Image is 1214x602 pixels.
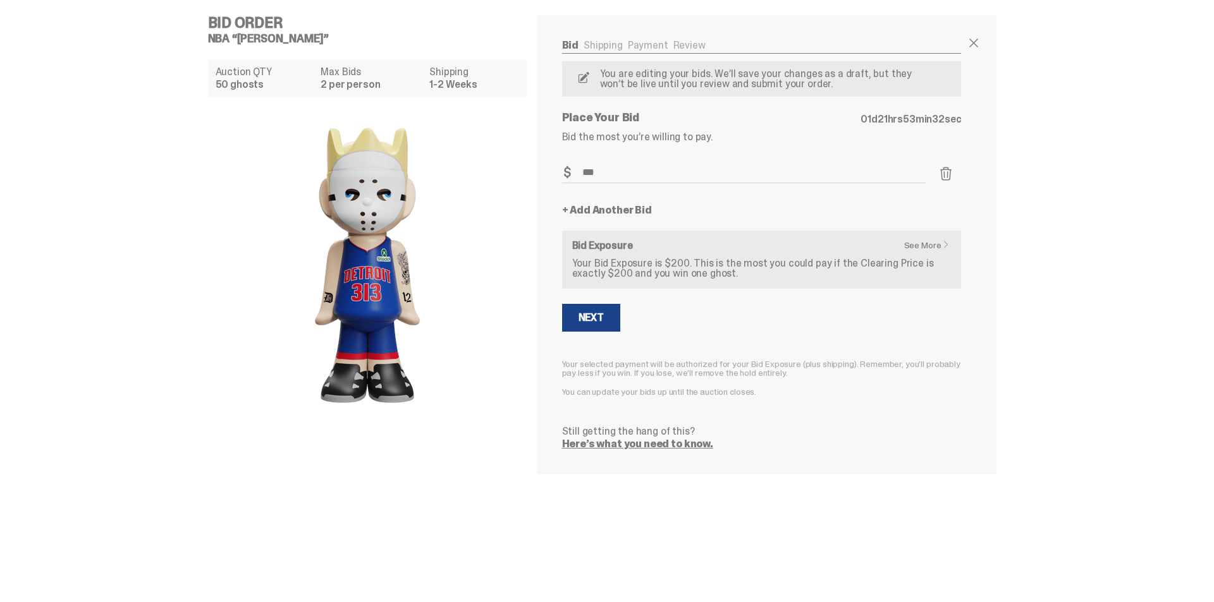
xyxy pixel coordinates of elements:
dd: 2 per person [321,80,422,90]
span: 32 [932,112,945,126]
dt: Shipping [429,67,518,77]
span: $ [563,166,571,179]
p: Your Bid Exposure is $200. This is the most you could pay if the Clearing Price is exactly $200 a... [572,258,952,279]
a: See More [904,241,957,250]
dt: Max Bids [321,67,422,77]
button: Next [562,304,620,332]
span: 01 [861,112,871,126]
h4: Bid Order [208,15,537,30]
p: Bid the most you’re willing to pay. [562,132,962,142]
img: product image [241,107,494,423]
p: You are editing your bids. We’ll save your changes as a draft, but they won’t be live until you r... [595,69,923,89]
div: Next [579,313,604,323]
p: You can update your bids up until the auction closes. [562,387,962,396]
dd: 50 ghosts [216,80,314,90]
span: 21 [878,112,888,126]
span: 53 [903,112,916,126]
dt: Auction QTY [216,67,314,77]
h6: Bid Exposure [572,241,952,251]
p: Place Your Bid [562,112,861,123]
p: d hrs min sec [861,114,961,124]
a: Here’s what you need to know. [562,437,713,450]
h5: NBA “[PERSON_NAME]” [208,33,537,44]
dd: 1-2 Weeks [429,80,518,90]
a: Bid [562,39,579,52]
p: Still getting the hang of this? [562,426,962,436]
a: + Add Another Bid [562,205,652,215]
p: Your selected payment will be authorized for your Bid Exposure (plus shipping). Remember, you’ll ... [562,359,962,377]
